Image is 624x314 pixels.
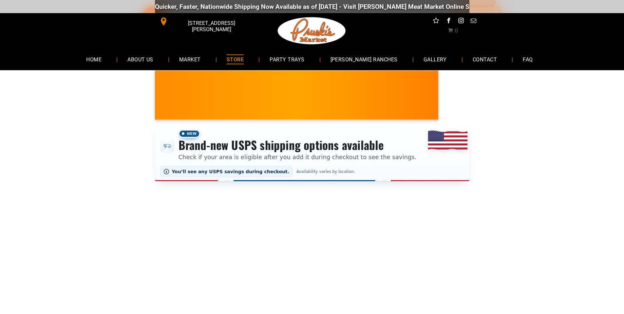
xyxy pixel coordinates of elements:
p: Check if your area is eligible after you add it during checkout to see the savings. [179,153,417,161]
span: You’ll see any USPS savings during checkout. [172,169,290,174]
a: STORE [217,51,254,68]
span: New [179,130,200,138]
a: GALLERY [414,51,457,68]
h3: Brand-new USPS shipping options available [179,138,417,152]
a: HOME [76,51,111,68]
span: 0 [455,28,458,34]
a: PARTY TRAYS [260,51,314,68]
a: MARKET [169,51,211,68]
a: email [469,16,478,27]
span: Availability varies by location. [295,169,356,174]
div: Shipping options announcement [155,125,469,181]
span: [STREET_ADDRESS][PERSON_NAME] [169,17,254,36]
a: ABOUT US [118,51,163,68]
div: Quicker, Faster, Nationwide Shipping Now Available as of [DATE] - Visit [PERSON_NAME] Meat Market... [155,3,552,10]
a: [PERSON_NAME] RANCHES [321,51,407,68]
a: CONTACT [463,51,507,68]
a: instagram [457,16,465,27]
a: facebook [444,16,453,27]
a: FAQ [513,51,542,68]
a: [STREET_ADDRESS][PERSON_NAME] [155,16,255,27]
img: Pruski-s+Market+HQ+Logo2-1920w.png [276,13,347,49]
a: Social network [432,16,440,27]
